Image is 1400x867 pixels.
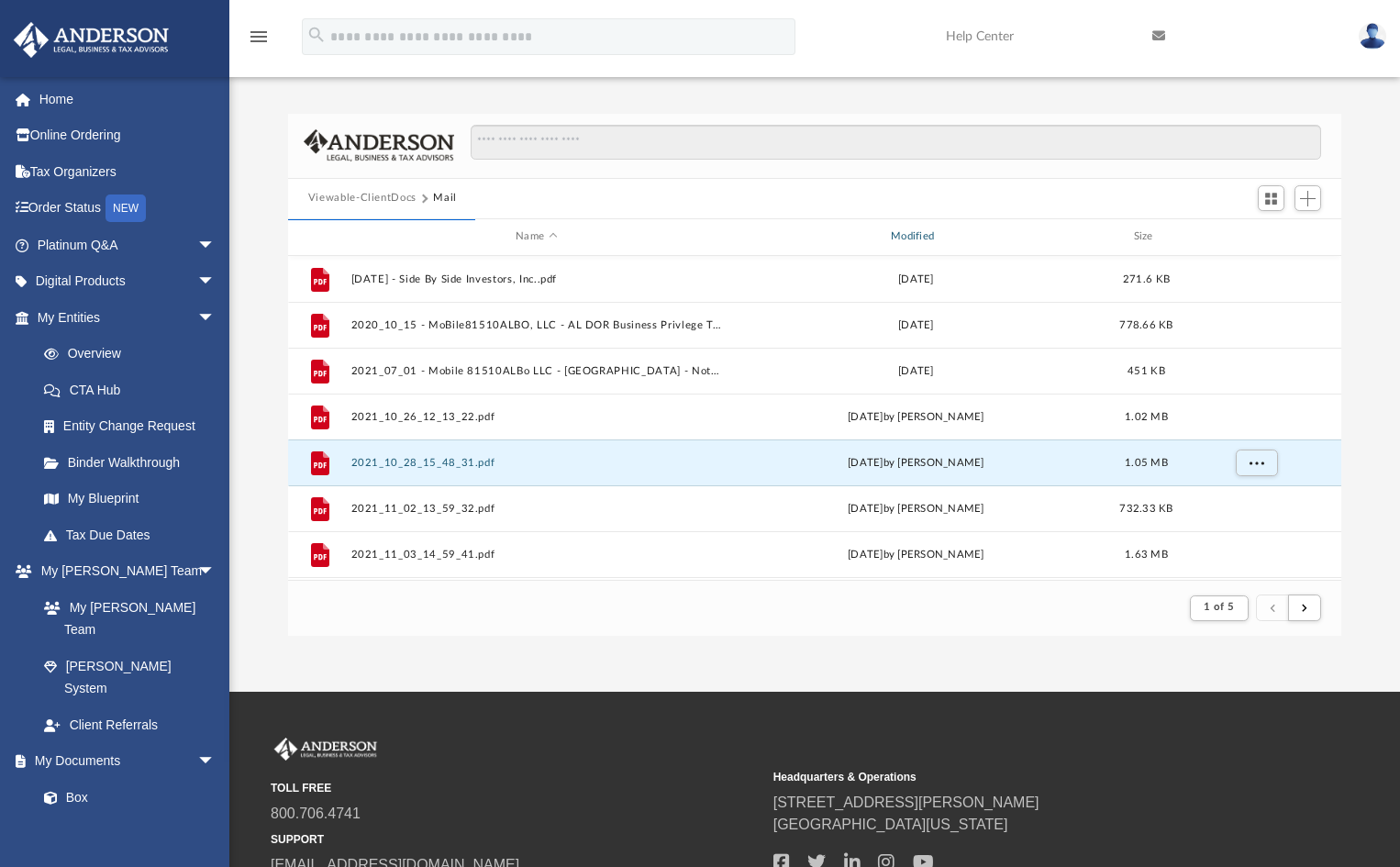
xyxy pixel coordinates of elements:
[730,317,1102,333] div: [DATE]
[1235,311,1277,339] button: More options
[730,500,1102,517] div: [DATE] by [PERSON_NAME]
[248,26,270,48] i: menu
[13,743,234,780] a: My Documentsarrow_drop_down
[1125,411,1168,421] span: 1.02 MB
[471,125,1322,160] input: Search files and folders
[197,263,234,301] span: arrow_drop_down
[1235,403,1277,430] button: More options
[197,743,234,781] span: arrow_drop_down
[773,817,1008,832] a: [GEOGRAPHIC_DATA][US_STATE]
[26,589,225,648] a: My [PERSON_NAME] Team
[13,553,234,590] a: My [PERSON_NAME] Teamarrow_drop_down
[350,410,722,422] button: 2021_10_26_12_13_22.pdf
[1258,185,1285,211] button: Switch to Grid View
[1294,185,1322,211] button: Add
[730,546,1102,562] div: [DATE] by [PERSON_NAME]
[26,517,243,553] a: Tax Due Dates
[773,769,1263,785] small: Headquarters & Operations
[1235,449,1277,476] button: More options
[1359,23,1386,50] img: User Pic
[350,456,722,468] button: 2021_10_28_15_48_31.pdf
[13,81,243,117] a: Home
[1119,319,1172,329] span: 778.66 KB
[1119,503,1172,513] span: 732.33 KB
[197,299,234,337] span: arrow_drop_down
[26,408,243,445] a: Entity Change Request
[773,795,1039,810] a: [STREET_ADDRESS][PERSON_NAME]
[26,648,234,706] a: [PERSON_NAME] System
[288,256,1341,580] div: grid
[1128,365,1165,375] span: 451 KB
[197,553,234,591] span: arrow_drop_down
[306,25,327,45] i: search
[730,362,1102,379] div: [DATE]
[1123,273,1170,283] span: 271.6 KB
[1191,228,1319,245] div: id
[1204,602,1234,612] span: 1 of 5
[13,227,243,263] a: Platinum Q&Aarrow_drop_down
[350,548,722,560] button: 2021_11_03_14_59_41.pdf
[26,336,243,372] a: Overview
[1125,549,1168,559] span: 1.63 MB
[248,35,270,48] a: menu
[1235,495,1277,522] button: More options
[13,190,243,228] a: Order StatusNEW
[271,831,761,848] small: SUPPORT
[350,318,722,330] button: 2020_10_15 - MoBile81510ALBO, LLC - AL DOR Business Privlege Tax Account number.pdf
[730,408,1102,425] div: [DATE] by [PERSON_NAME]
[730,454,1102,471] div: [DATE] by [PERSON_NAME]
[1125,457,1168,467] span: 1.05 MB
[106,195,146,222] div: NEW
[433,190,457,206] button: Mail
[350,502,722,514] button: 2021_11_02_13_59_32.pdf
[26,481,234,517] a: My Blueprint
[730,271,1102,287] div: [DATE]
[197,227,234,264] span: arrow_drop_down
[1235,357,1277,384] button: More options
[1109,228,1183,245] div: Size
[271,780,761,796] small: TOLL FREE
[13,263,243,300] a: Digital Productsarrow_drop_down
[26,706,234,743] a: Client Referrals
[26,444,243,481] a: Binder Walkthrough
[13,299,243,336] a: My Entitiesarrow_drop_down
[271,806,361,821] a: 800.706.4741
[308,190,417,206] button: Viewable-ClientDocs
[296,228,342,245] div: id
[1235,265,1277,293] button: More options
[8,22,174,58] img: Anderson Advisors Platinum Portal
[13,153,243,190] a: Tax Organizers
[13,117,243,154] a: Online Ordering
[350,272,722,284] button: [DATE] - Side By Side Investors, Inc..pdf
[271,738,381,761] img: Anderson Advisors Platinum Portal
[26,372,243,408] a: CTA Hub
[729,228,1101,245] div: Modified
[1190,595,1248,621] button: 1 of 5
[1235,540,1277,568] button: More options
[350,364,722,376] button: 2021_07_01 - Mobile 81510ALBo LLC - [GEOGRAPHIC_DATA] - Notice.pdf
[26,779,225,816] a: Box
[350,228,721,245] div: Name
